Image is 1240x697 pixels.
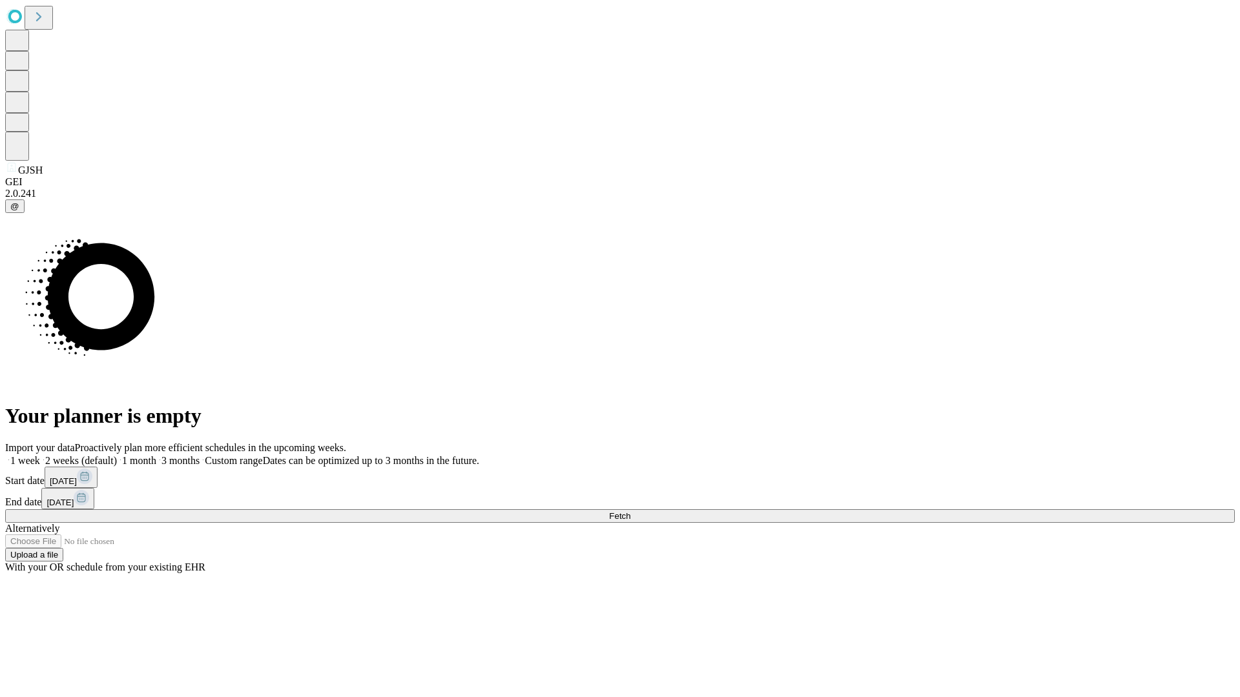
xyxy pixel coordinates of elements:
span: Fetch [609,511,630,521]
div: Start date [5,467,1235,488]
span: Import your data [5,442,75,453]
div: End date [5,488,1235,509]
span: 1 month [122,455,156,466]
span: @ [10,201,19,211]
span: Custom range [205,455,262,466]
div: 2.0.241 [5,188,1235,199]
span: 1 week [10,455,40,466]
button: [DATE] [45,467,98,488]
span: [DATE] [50,476,77,486]
button: Fetch [5,509,1235,523]
span: 3 months [161,455,200,466]
h1: Your planner is empty [5,404,1235,428]
span: [DATE] [46,498,74,507]
span: Proactively plan more efficient schedules in the upcoming weeks. [75,442,346,453]
span: Dates can be optimized up to 3 months in the future. [263,455,479,466]
span: Alternatively [5,523,59,534]
button: Upload a file [5,548,63,561]
span: With your OR schedule from your existing EHR [5,561,205,572]
div: GEI [5,176,1235,188]
button: [DATE] [41,488,94,509]
span: 2 weeks (default) [45,455,117,466]
span: GJSH [18,165,43,176]
button: @ [5,199,25,213]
